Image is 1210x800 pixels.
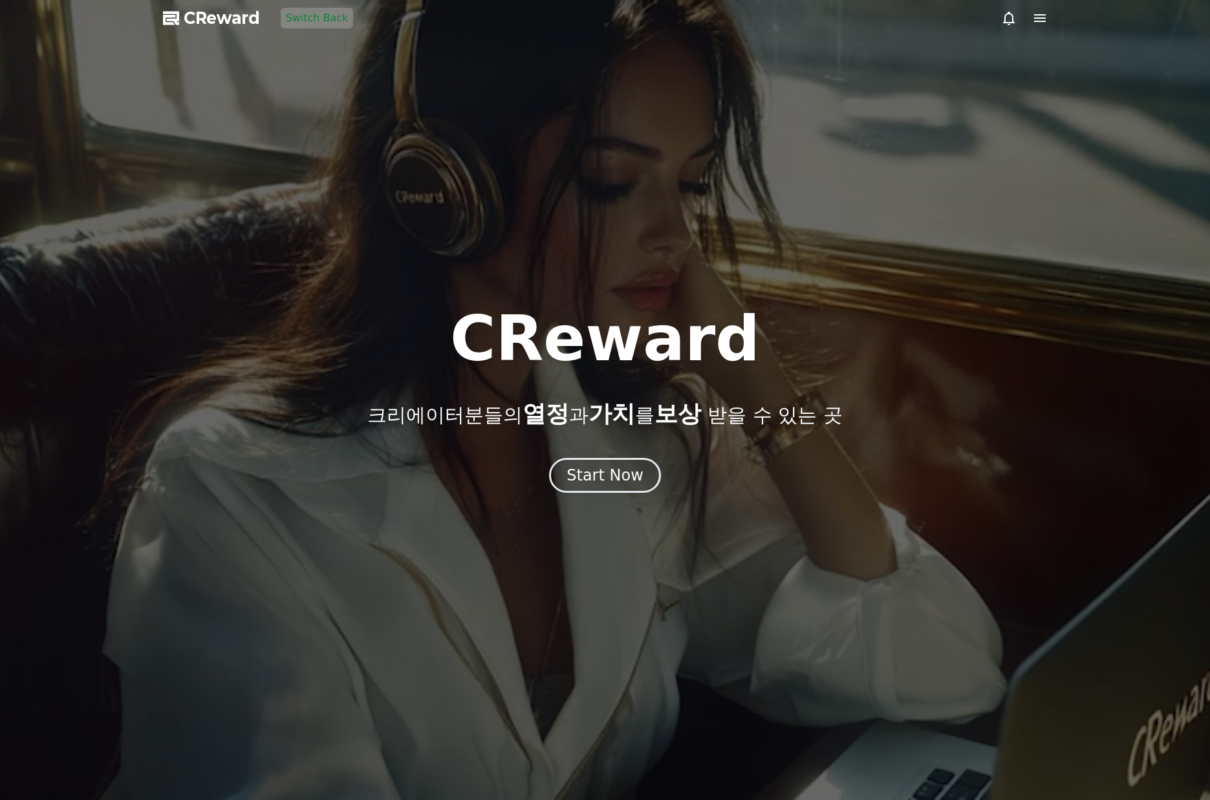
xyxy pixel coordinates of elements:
span: CReward [184,8,260,28]
span: 보상 [654,400,701,427]
span: 열정 [523,400,569,427]
button: Start Now [549,458,661,493]
span: 가치 [589,400,635,427]
a: Start Now [549,471,661,483]
p: 크리에이터분들의 과 를 받을 수 있는 곳 [367,401,842,427]
div: Start Now [567,465,643,486]
h1: CReward [450,308,760,370]
a: CReward [163,8,260,28]
button: Switch Back [281,8,354,28]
